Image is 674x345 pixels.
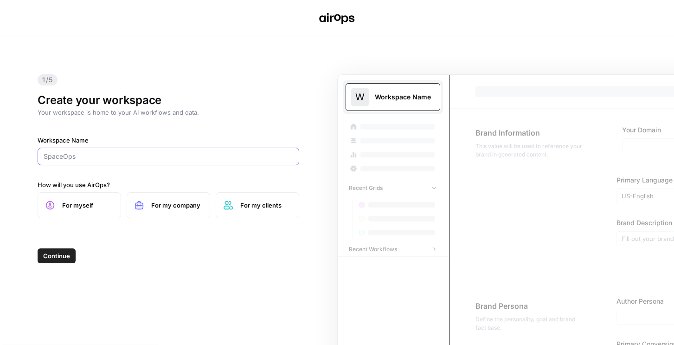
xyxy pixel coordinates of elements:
[355,91,365,104] span: W
[38,108,299,117] p: Your workspace is home to your AI workflows and data.
[38,93,299,108] h1: Create your workspace
[62,201,113,210] span: For myself
[38,180,299,189] label: How will you use AirOps?
[240,201,291,210] span: For my clients
[43,251,70,260] span: Continue
[38,136,299,145] label: Workspace Name
[38,248,76,263] button: Continue
[151,201,202,210] span: For my company
[44,152,293,161] input: SpaceOps
[38,74,58,85] span: 1/5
